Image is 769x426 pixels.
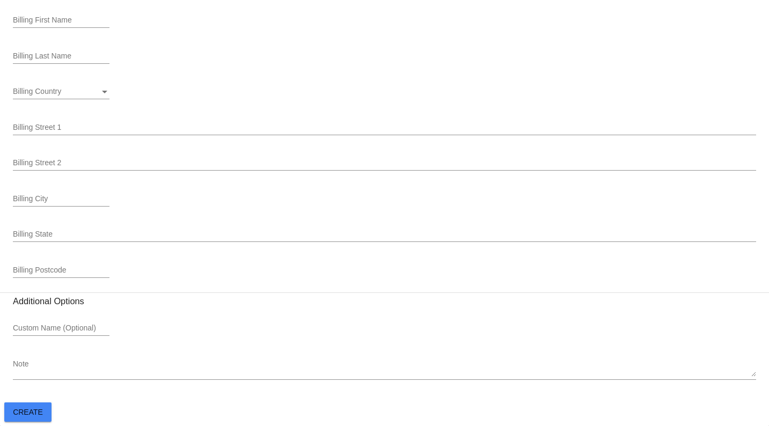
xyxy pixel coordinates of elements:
input: Billing Postcode [13,266,109,275]
input: Billing Street 1 [13,123,756,132]
span: Create [13,408,43,416]
input: Billing State [13,230,756,239]
input: Billing Last Name [13,52,109,61]
h3: Additional Options [13,296,756,306]
span: Billing Country [13,87,61,96]
input: Billing Street 2 [13,159,756,167]
input: Billing First Name [13,16,109,25]
input: Billing City [13,195,109,203]
mat-select: Billing Country [13,87,109,96]
button: Create [4,402,52,422]
input: Custom Name (Optional) [13,324,109,333]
